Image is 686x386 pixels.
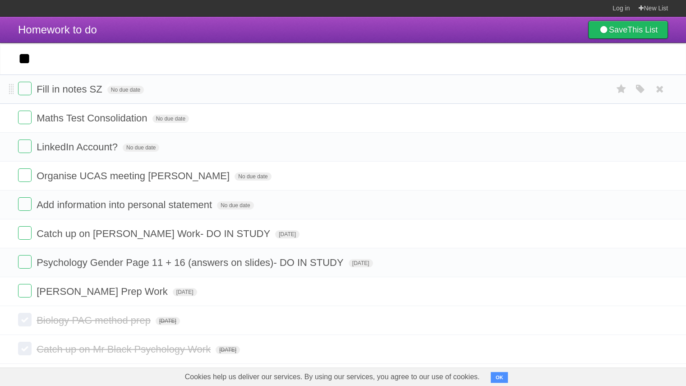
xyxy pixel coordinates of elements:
[37,170,232,181] span: Organise UCAS meeting [PERSON_NAME]
[107,86,144,94] span: No due date
[176,368,489,386] span: Cookies help us deliver our services. By using our services, you agree to our use of cookies.
[156,317,180,325] span: [DATE]
[349,259,373,267] span: [DATE]
[18,82,32,95] label: Done
[18,342,32,355] label: Done
[217,201,253,209] span: No due date
[18,23,97,36] span: Homework to do
[37,84,105,95] span: Fill in notes SZ
[18,197,32,211] label: Done
[37,344,213,355] span: Catch up on Mr Black Psychology Work
[37,286,170,297] span: [PERSON_NAME] Prep Work
[18,313,32,326] label: Done
[37,257,345,268] span: Psychology Gender Page 11 + 16 (answers on slides)- DO IN STUDY
[588,21,668,39] a: SaveThis List
[37,228,272,239] span: Catch up on [PERSON_NAME] Work- DO IN STUDY
[613,82,630,97] label: Star task
[18,111,32,124] label: Done
[491,372,508,383] button: OK
[18,226,32,240] label: Done
[152,115,189,123] span: No due date
[235,172,271,181] span: No due date
[18,284,32,298] label: Done
[627,25,658,34] b: This List
[123,144,159,152] span: No due date
[18,168,32,182] label: Done
[216,346,240,354] span: [DATE]
[18,255,32,269] label: Done
[275,230,299,238] span: [DATE]
[37,199,214,210] span: Add information into personal statement
[37,112,149,124] span: Maths Test Consolidation
[18,140,32,153] label: Done
[37,315,153,326] span: Biology PAG method prep
[173,288,197,296] span: [DATE]
[37,141,120,153] span: LinkedIn Account?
